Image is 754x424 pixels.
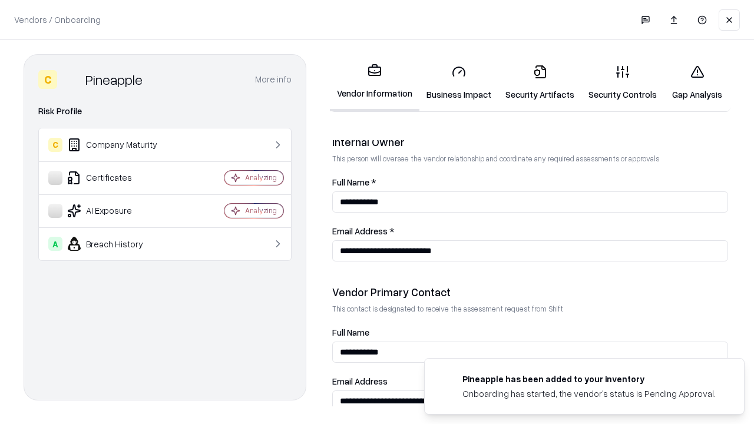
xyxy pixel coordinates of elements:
div: Analyzing [245,206,277,216]
p: This contact is designated to receive the assessment request from Shift [332,304,728,314]
div: Certificates [48,171,189,185]
div: Risk Profile [38,104,292,118]
a: Security Artifacts [498,55,581,110]
p: Vendors / Onboarding [14,14,101,26]
div: C [48,138,62,152]
div: Pineapple has been added to your inventory [462,373,716,385]
div: C [38,70,57,89]
div: Company Maturity [48,138,189,152]
a: Business Impact [419,55,498,110]
a: Security Controls [581,55,664,110]
a: Gap Analysis [664,55,730,110]
div: AI Exposure [48,204,189,218]
img: pineappleenergy.com [439,373,453,387]
p: This person will oversee the vendor relationship and coordinate any required assessments or appro... [332,154,728,164]
label: Full Name [332,328,728,337]
div: Analyzing [245,173,277,183]
label: Full Name * [332,178,728,187]
div: Vendor Primary Contact [332,285,728,299]
a: Vendor Information [330,54,419,111]
div: Breach History [48,237,189,251]
div: Pineapple [85,70,143,89]
button: More info [255,69,292,90]
label: Email Address [332,377,728,386]
img: Pineapple [62,70,81,89]
div: Onboarding has started, the vendor's status is Pending Approval. [462,387,716,400]
label: Email Address * [332,227,728,236]
div: A [48,237,62,251]
div: Internal Owner [332,135,728,149]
